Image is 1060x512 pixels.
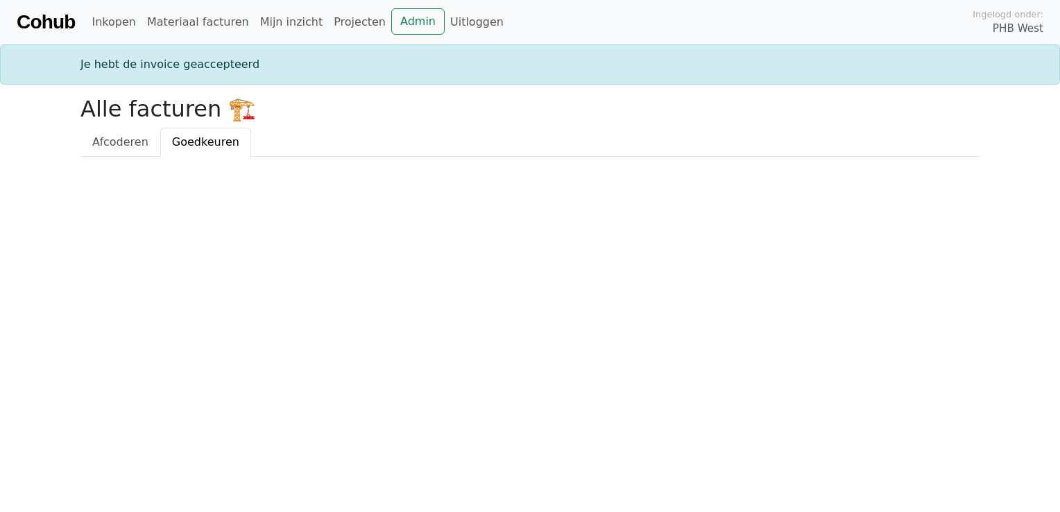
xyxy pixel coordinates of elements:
[80,128,160,157] a: Afcoderen
[993,21,1043,37] span: PHB West
[86,8,141,36] a: Inkopen
[973,8,1043,21] span: Ingelogd onder:
[17,6,75,39] a: Cohub
[445,8,509,36] a: Uitloggen
[328,8,391,36] a: Projecten
[72,56,988,73] div: Je hebt de invoice geaccepteerd
[92,135,148,148] span: Afcoderen
[391,8,445,35] a: Admin
[255,8,329,36] a: Mijn inzicht
[172,135,239,148] span: Goedkeuren
[142,8,255,36] a: Materiaal facturen
[160,128,251,157] a: Goedkeuren
[80,96,980,122] h2: Alle facturen 🏗️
